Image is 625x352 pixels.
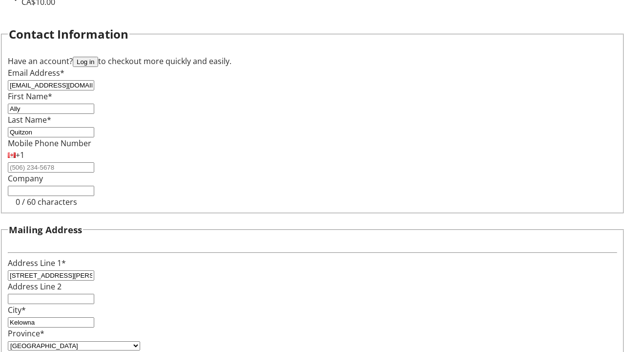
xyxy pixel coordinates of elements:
label: Address Line 2 [8,281,62,292]
label: Last Name* [8,114,51,125]
h3: Mailing Address [9,223,82,237]
label: City* [8,305,26,315]
label: First Name* [8,91,52,102]
label: Company [8,173,43,184]
tr-character-limit: 0 / 60 characters [16,197,77,207]
label: Province* [8,328,44,339]
button: Log in [73,57,98,67]
label: Address Line 1* [8,258,66,268]
label: Mobile Phone Number [8,138,91,149]
h2: Contact Information [9,25,128,43]
div: Have an account? to checkout more quickly and easily. [8,55,617,67]
label: Email Address* [8,67,64,78]
input: Address [8,270,94,281]
input: (506) 234-5678 [8,162,94,173]
input: City [8,317,94,328]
